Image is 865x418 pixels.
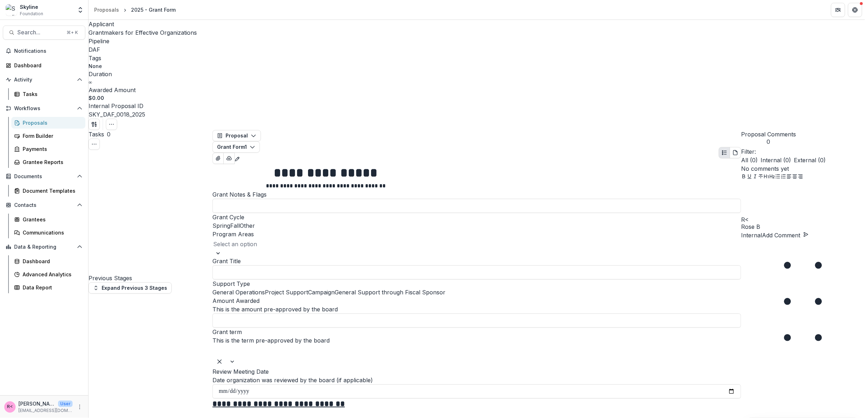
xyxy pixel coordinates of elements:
p: Grant Notes & Flags [212,190,267,199]
p: Pipeline [89,37,109,45]
button: Plaintext view [719,147,730,158]
p: $0.00 [89,94,104,102]
p: [PERSON_NAME] <[PERSON_NAME][EMAIL_ADDRESS][DOMAIN_NAME]> [18,400,55,407]
span: Documents [14,174,74,180]
button: Ordered List [781,173,786,181]
span: General Support through Fiscal Sponsor [335,289,445,296]
h4: Previous Stages [89,274,212,282]
span: 0 [741,139,796,145]
p: [EMAIL_ADDRESS][DOMAIN_NAME] [18,407,73,414]
span: Campaign [308,289,335,296]
a: Tasks [11,88,85,100]
a: Proposals [11,117,85,129]
span: Contacts [14,202,74,208]
a: Dashboard [3,60,85,71]
p: Program Areas [212,230,254,238]
a: Data Report [11,282,85,293]
span: 0 [107,131,110,138]
a: Communications [11,227,85,238]
div: Rose Brookhouse <rose@skylinefoundation.org> [741,217,865,222]
p: Grant Cycle [212,213,244,221]
p: Rose B [741,222,865,231]
p: Awarded Amount [89,86,136,94]
a: Proposals [91,5,122,15]
div: This is the amount pre-approved by the board [212,305,741,313]
div: 2025 - Grant Form [131,6,176,13]
div: Proposals [23,119,80,126]
button: Notifications [3,45,85,57]
div: Grantee Reports [23,158,80,166]
button: Heading 2 [769,173,775,181]
button: View Attached Files [212,153,224,164]
img: Skyline [6,4,17,16]
div: Grantees [23,216,80,223]
div: Rose Brookhouse <rose@skylinefoundation.org> [7,405,13,409]
span: Spring [212,222,230,229]
a: Grantmakers for Effective Organizations [89,29,197,36]
button: Search... [3,26,85,40]
div: Proposals [94,6,119,13]
p: None [89,62,102,70]
p: Filter: [741,147,865,156]
p: User [58,401,73,407]
button: Partners [831,3,845,17]
button: Expand Previous 3 Stages [89,282,172,294]
p: Grant term [212,328,242,336]
button: Add Comment [762,231,809,239]
span: External ( 0 ) [794,156,826,164]
div: Dashboard [23,258,80,265]
p: Tags [89,54,101,62]
a: Payments [11,143,85,155]
div: Payments [23,145,80,153]
button: Strike [758,173,764,181]
h3: Tasks [89,130,104,139]
span: Project Support [265,289,308,296]
a: Form Builder [11,130,85,142]
button: Open Contacts [3,199,85,211]
button: Open entity switcher [75,3,85,17]
div: Dashboard [14,62,80,69]
span: Activity [14,77,74,83]
p: Amount Awarded [212,296,260,305]
button: Open Activity [3,74,85,85]
div: Data Report [23,284,80,291]
div: Tasks [23,90,80,98]
span: Internal ( 0 ) [761,156,791,164]
span: All ( 0 ) [741,156,758,164]
nav: breadcrumb [91,5,178,15]
p: No comments yet [741,164,865,173]
p: Grant Title [212,257,241,265]
a: Advanced Analytics [11,269,85,280]
div: Form Builder [23,132,80,140]
p: SKY_DAF_0018_2025 [89,110,145,119]
button: Grant Form1 [212,141,260,153]
p: Applicant [89,20,114,28]
button: Proposal [212,130,261,141]
button: Heading 1 [764,173,769,181]
button: Internal [741,231,762,239]
div: Skyline [20,3,43,11]
button: Bold [741,173,747,181]
div: Document Templates [23,187,80,194]
button: Bullet List [775,173,781,181]
button: PDF view [730,147,741,158]
a: Grantee Reports [11,156,85,168]
span: General Operations [212,289,265,296]
button: Align Right [798,173,803,181]
button: Get Help [848,3,862,17]
p: DAF [89,45,100,54]
button: Open Data & Reporting [3,241,85,253]
span: Data & Reporting [14,244,74,250]
p: ∞ [89,78,92,86]
span: Notifications [14,48,82,54]
span: Search... [17,29,62,36]
a: Grantees [11,214,85,225]
p: Internal Proposal ID [89,102,143,110]
button: More [75,403,84,411]
span: Foundation [20,11,43,17]
button: Underline [747,173,752,181]
button: Align Left [786,173,792,181]
div: ⌘ + K [65,29,79,36]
